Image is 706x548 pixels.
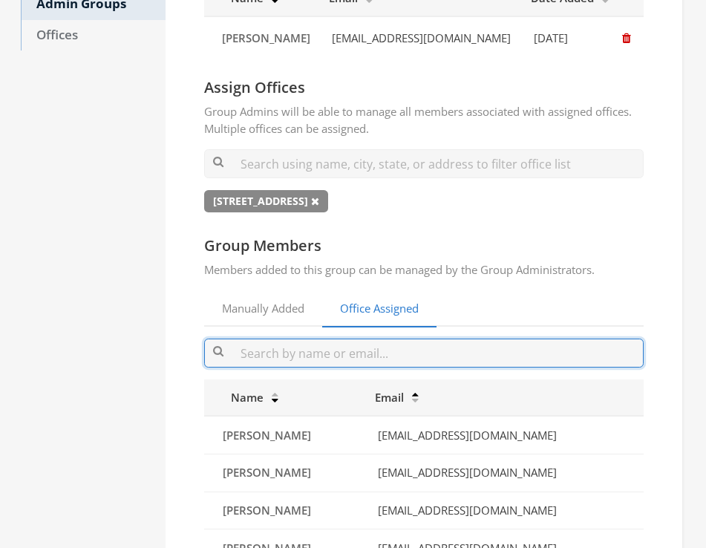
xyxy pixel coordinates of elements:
[222,501,312,520] a: [PERSON_NAME]
[311,196,319,206] i: Remove office
[204,339,644,368] input: Search by name or email...
[223,428,311,443] span: [PERSON_NAME]
[204,190,328,212] span: [STREET_ADDRESS]
[223,503,311,518] span: [PERSON_NAME]
[204,291,322,327] a: Manually Added
[222,463,312,482] a: [PERSON_NAME]
[320,16,521,59] td: [EMAIL_ADDRESS][DOMAIN_NAME]
[204,149,644,178] input: Search using name, city, state, or address to filter office list
[322,291,437,327] a: Office Assigned
[618,26,635,50] button: Remove Administrator
[213,390,264,405] span: Name
[204,78,644,97] h4: Assign Offices
[366,416,644,454] td: [EMAIL_ADDRESS][DOMAIN_NAME]
[222,426,312,445] a: [PERSON_NAME]
[21,20,166,51] a: Offices
[375,390,404,405] span: Email
[366,454,644,492] td: [EMAIL_ADDRESS][DOMAIN_NAME]
[522,16,609,59] td: [DATE]
[204,236,644,255] h4: Group Members
[366,492,644,529] td: [EMAIL_ADDRESS][DOMAIN_NAME]
[223,465,311,480] span: [PERSON_NAME]
[204,103,644,138] p: Group Admins will be able to manage all members associated with assigned offices. Multiple office...
[222,30,310,45] span: [PERSON_NAME]
[204,261,644,278] p: Members added to this group can be managed by the Group Administrators.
